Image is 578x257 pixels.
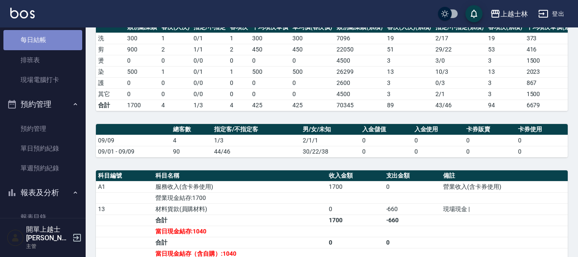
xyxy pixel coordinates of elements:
td: 4 [171,135,212,146]
td: 89 [385,100,434,111]
th: 卡券使用 [516,124,568,135]
td: 2 [228,44,250,55]
td: 0 [327,237,384,248]
td: 0 [228,55,250,66]
td: 44/46 [212,146,301,157]
th: 指定客/不指定客 [212,124,301,135]
td: 0 / 1 [191,66,228,77]
div: 上越士林 [501,9,528,19]
td: 燙 [96,55,125,66]
td: 70345 [334,100,385,111]
td: 0 [360,135,412,146]
td: 0 [250,88,290,100]
td: 53 [486,44,524,55]
td: 0 [228,77,250,88]
td: 0 [250,77,290,88]
td: 0 [464,146,516,157]
td: 合計 [96,100,125,111]
td: 22050 [334,44,385,55]
td: 3 [486,55,524,66]
td: 09/01 - 09/09 [96,146,171,157]
td: 洗 [96,33,125,44]
td: 29 / 22 [433,44,486,55]
td: 30/22/38 [301,146,360,157]
td: 1700 [125,100,159,111]
td: 09/09 [96,135,171,146]
td: 300 [125,33,159,44]
td: 剪 [96,44,125,55]
td: 0 / 3 [433,77,486,88]
td: 0 [125,55,159,66]
th: 卡券販賣 [464,124,516,135]
td: 2 / 1 [433,88,486,100]
td: 1/3 [191,100,228,111]
td: 3 [486,77,524,88]
td: 0 [159,77,192,88]
td: 94 [486,100,524,111]
td: 19 [385,33,434,44]
td: 425 [290,100,335,111]
td: 51 [385,44,434,55]
td: 0 [412,135,464,146]
td: 0 [384,181,441,192]
td: 1700 [327,181,384,192]
th: 備註 [441,170,568,181]
td: 0 / 0 [191,88,228,100]
th: 男/女/未知 [301,124,360,135]
td: 0 [360,146,412,157]
img: Logo [10,8,35,18]
td: 90 [171,146,212,157]
th: 入金使用 [412,124,464,135]
button: save [465,5,483,22]
td: 26299 [334,66,385,77]
td: 0 [290,88,335,100]
td: 13 [96,203,153,215]
td: 0 [125,77,159,88]
td: 500 [250,66,290,77]
td: 1 / 1 [191,44,228,55]
td: 其它 [96,88,125,100]
td: 19 [486,33,524,44]
td: -660 [384,203,441,215]
td: 2/1/1 [301,135,360,146]
td: 0 [290,77,335,88]
img: Person [7,229,24,246]
td: 4500 [334,88,385,100]
th: 入金儲值 [360,124,412,135]
th: 支出金額 [384,170,441,181]
button: 報表及分析 [3,181,82,204]
table: a dense table [96,124,568,157]
td: 1 [159,33,192,44]
td: 0 [290,55,335,66]
td: 300 [290,33,335,44]
td: 1700 [327,215,384,226]
td: 營業現金結存:1700 [153,192,327,203]
td: 2 [159,44,192,55]
td: 13 [486,66,524,77]
td: 7096 [334,33,385,44]
td: 護 [96,77,125,88]
td: 3 [385,88,434,100]
td: 2 / 17 [433,33,486,44]
td: 3 [385,55,434,66]
td: 450 [250,44,290,55]
td: 材料貨款(員購材料) [153,203,327,215]
td: 服務收入(含卡券使用) [153,181,327,192]
th: 科目名稱 [153,170,327,181]
a: 每日結帳 [3,30,82,50]
td: 4 [228,100,250,111]
a: 現場電腦打卡 [3,70,82,90]
td: 0 [228,88,250,100]
td: 染 [96,66,125,77]
td: 3 [385,77,434,88]
td: -660 [384,215,441,226]
td: 425 [250,100,290,111]
a: 預約管理 [3,119,82,139]
td: A1 [96,181,153,192]
td: 0 [159,55,192,66]
p: 主管 [26,242,70,250]
h5: 開單上越士[PERSON_NAME] [26,225,70,242]
a: 報表目錄 [3,207,82,227]
td: 0 / 0 [191,77,228,88]
td: 2600 [334,77,385,88]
